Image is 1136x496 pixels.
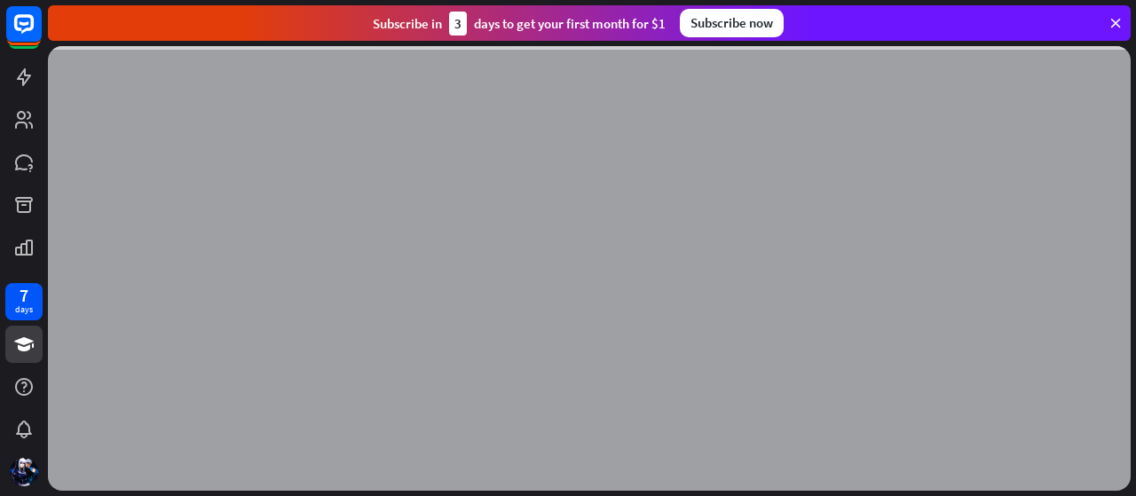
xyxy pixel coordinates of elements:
a: 7 days [5,283,43,320]
div: days [15,303,33,316]
div: Subscribe in days to get your first month for $1 [373,12,666,35]
div: 3 [449,12,467,35]
div: Subscribe now [680,9,784,37]
div: 7 [20,287,28,303]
